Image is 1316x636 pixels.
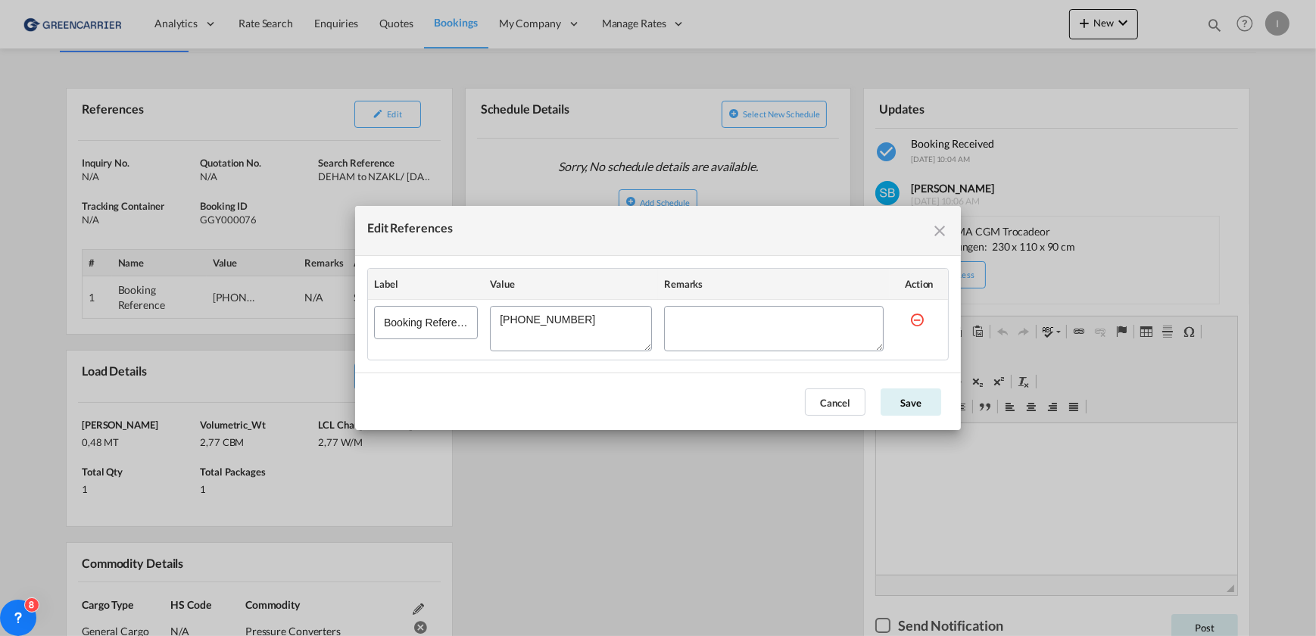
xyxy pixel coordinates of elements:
[484,269,658,300] th: Value
[931,222,949,240] md-icon: icon-close fg-AAA8AD cursor
[909,312,925,327] md-icon: icon-minus-circle-outline red-400-fg s20 cursor mr-5
[374,306,478,339] input: Booking Reference
[15,15,346,31] body: Editor, editor2
[805,388,865,416] button: Cancel
[890,269,948,300] th: Action
[881,388,941,416] button: Save
[368,269,484,300] th: Label
[367,218,453,243] div: Edit References
[355,206,961,430] md-dialog: Edit References
[658,269,890,300] th: Remarks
